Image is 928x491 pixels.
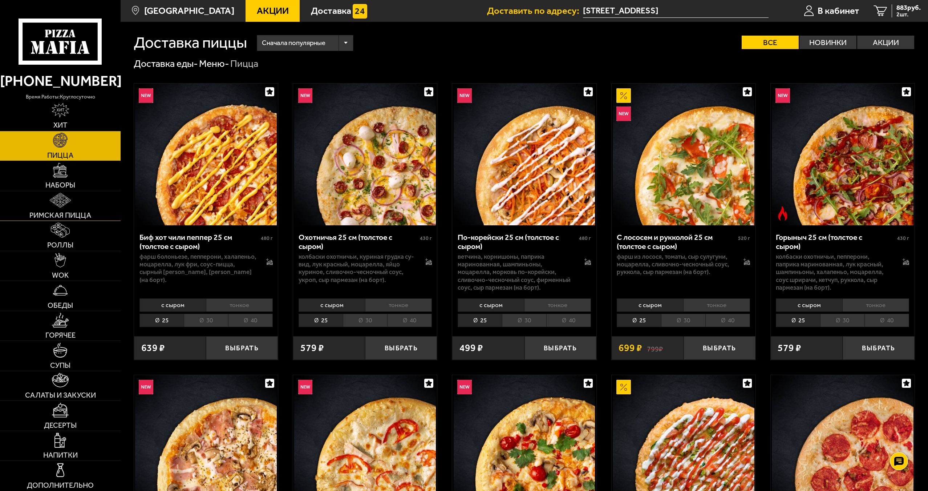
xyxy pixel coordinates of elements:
[298,88,313,103] img: Новинка
[738,235,750,241] span: 520 г
[647,343,663,353] s: 799 ₽
[365,336,437,360] button: Выбрать
[583,4,769,18] span: улица Обручевых, 8
[524,298,591,312] li: тонкое
[776,233,895,251] div: Горыныч 25 см (толстое с сыром)
[299,298,365,312] li: с сыром
[458,253,575,291] p: ветчина, корнишоны, паприка маринованная, шампиньоны, моцарелла, морковь по-корейски, сливочно-че...
[139,233,259,251] div: Биф хот чили пеппер 25 см (толстое с сыром)
[262,34,325,52] span: Сначала популярные
[261,235,273,241] span: 480 г
[896,12,921,17] span: 2 шт.
[897,235,909,241] span: 430 г
[705,314,750,327] li: 40
[617,253,734,276] p: фарш из лосося, томаты, сыр сулугуни, моцарелла, сливочно-чесночный соус, руккола, сыр пармезан (...
[29,212,91,219] span: Римская пицца
[387,314,432,327] li: 40
[617,233,736,251] div: С лососем и рукколой 25 см (толстое с сыром)
[617,314,661,327] li: 25
[45,331,76,339] span: Горячее
[776,314,820,327] li: 25
[299,314,343,327] li: 25
[311,6,351,16] span: Доставка
[139,298,206,312] li: с сыром
[843,336,915,360] button: Выбрать
[294,84,436,225] img: Охотничья 25 см (толстое с сыром)
[299,233,418,251] div: Охотничья 25 см (толстое с сыром)
[778,343,801,353] span: 579 ₽
[184,314,228,327] li: 30
[53,121,68,129] span: Хит
[896,4,921,11] span: 883 руб.
[293,84,437,225] a: НовинкаОхотничья 25 см (толстое с сыром)
[776,253,893,291] p: колбаски Охотничьи, пепперони, паприка маринованная, лук красный, шампиньоны, халапеньо, моцарелл...
[25,391,96,399] span: Салаты и закуски
[353,4,367,19] img: 15daf4d41897b9f0e9f617042186c801.svg
[864,314,909,327] li: 40
[134,35,247,51] h1: Доставка пиццы
[206,298,273,312] li: тонкое
[616,88,631,103] img: Акционный
[139,314,184,327] li: 25
[365,298,432,312] li: тонкое
[452,84,596,225] a: НовинкаПо-корейски 25 см (толстое с сыром)
[487,6,583,16] span: Доставить по адресу:
[579,235,591,241] span: 480 г
[661,314,705,327] li: 30
[524,336,596,360] button: Выбрать
[50,362,70,369] span: Супы
[617,298,683,312] li: с сыром
[48,302,73,309] span: Обеды
[47,241,73,249] span: Роллы
[684,336,755,360] button: Выбрать
[299,253,416,284] p: колбаски охотничьи, куриная грудка су-вид, лук красный, моцарелла, яйцо куриное, сливочно-чесночн...
[134,58,198,69] a: Доставка еды-
[459,343,483,353] span: 499 ₽
[458,314,502,327] li: 25
[139,380,153,394] img: Новинка
[818,6,859,16] span: В кабинет
[616,380,631,394] img: Акционный
[141,343,165,353] span: 639 ₽
[135,84,277,225] img: Биф хот чили пеппер 25 см (толстое с сыром)
[43,451,78,459] span: Напитки
[52,271,69,279] span: WOK
[799,36,856,49] label: Новинки
[139,88,153,103] img: Новинка
[842,298,909,312] li: тонкое
[144,6,234,16] span: [GEOGRAPHIC_DATA]
[300,343,324,353] span: 579 ₽
[775,88,790,103] img: Новинка
[230,57,258,70] div: Пицца
[683,298,750,312] li: тонкое
[857,36,914,49] label: Акции
[420,235,432,241] span: 430 г
[257,6,289,16] span: Акции
[134,84,278,225] a: НовинкаБиф хот чили пеппер 25 см (толстое с сыром)
[583,4,769,18] input: Ваш адрес доставки
[458,298,524,312] li: с сыром
[457,380,472,394] img: Новинка
[613,84,754,225] img: С лососем и рукколой 25 см (толстое с сыром)
[742,36,799,49] label: Все
[206,336,278,360] button: Выбрать
[502,314,546,327] li: 30
[298,380,313,394] img: Новинка
[776,298,842,312] li: с сыром
[772,84,913,225] img: Горыныч 25 см (толстое с сыром)
[775,206,790,221] img: Острое блюдо
[44,422,77,429] span: Десерты
[45,181,75,189] span: Наборы
[619,343,642,353] span: 699 ₽
[47,152,73,159] span: Пицца
[616,106,631,121] img: Новинка
[343,314,387,327] li: 30
[454,84,595,225] img: По-корейски 25 см (толстое с сыром)
[612,84,755,225] a: АкционныйНовинкаС лососем и рукколой 25 см (толстое с сыром)
[27,482,94,489] span: Дополнительно
[546,314,591,327] li: 40
[458,233,577,251] div: По-корейски 25 см (толстое с сыром)
[228,314,273,327] li: 40
[199,58,229,69] a: Меню-
[771,84,915,225] a: НовинкаОстрое блюдоГорыныч 25 см (толстое с сыром)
